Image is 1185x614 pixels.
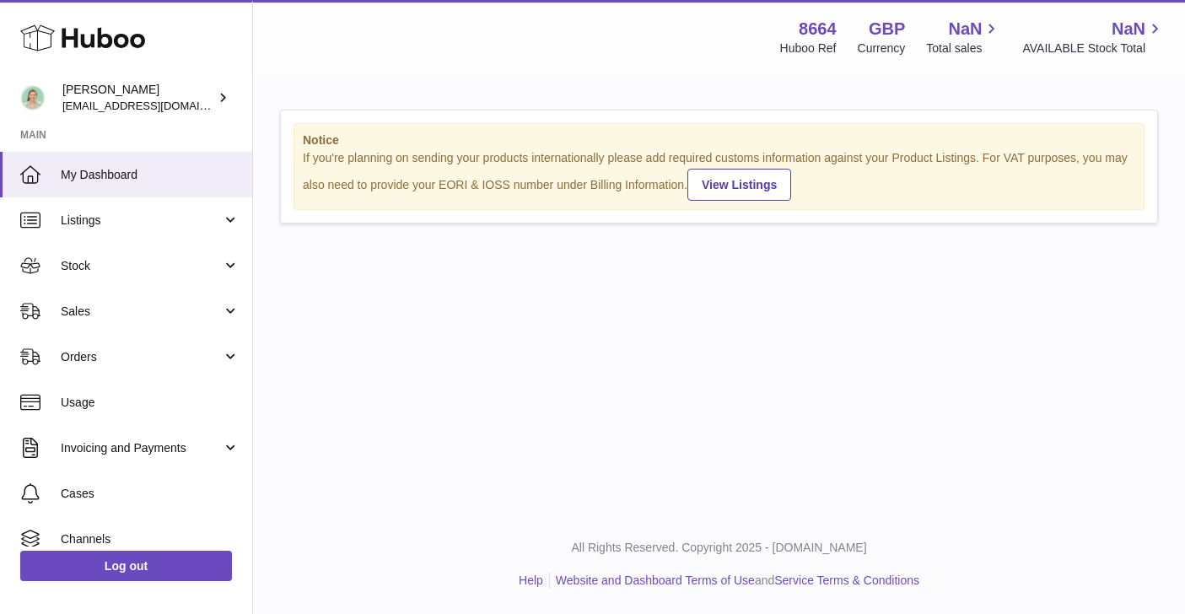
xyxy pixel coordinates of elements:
[1022,18,1165,57] a: NaN AVAILABLE Stock Total
[303,132,1135,148] strong: Notice
[869,18,905,40] strong: GBP
[20,85,46,110] img: hello@thefacialcuppingexpert.com
[948,18,982,40] span: NaN
[61,395,240,411] span: Usage
[20,551,232,581] a: Log out
[780,40,837,57] div: Huboo Ref
[858,40,906,57] div: Currency
[61,440,222,456] span: Invoicing and Payments
[556,574,755,587] a: Website and Dashboard Terms of Use
[1022,40,1165,57] span: AVAILABLE Stock Total
[519,574,543,587] a: Help
[61,258,222,274] span: Stock
[550,573,919,589] li: and
[61,486,240,502] span: Cases
[926,18,1001,57] a: NaN Total sales
[926,40,1001,57] span: Total sales
[1112,18,1145,40] span: NaN
[687,169,791,201] a: View Listings
[267,540,1172,556] p: All Rights Reserved. Copyright 2025 - [DOMAIN_NAME]
[774,574,919,587] a: Service Terms & Conditions
[799,18,837,40] strong: 8664
[61,213,222,229] span: Listings
[303,150,1135,201] div: If you're planning on sending your products internationally please add required customs informati...
[62,82,214,114] div: [PERSON_NAME]
[61,167,240,183] span: My Dashboard
[61,349,222,365] span: Orders
[61,304,222,320] span: Sales
[61,531,240,547] span: Channels
[62,99,248,112] span: [EMAIL_ADDRESS][DOMAIN_NAME]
